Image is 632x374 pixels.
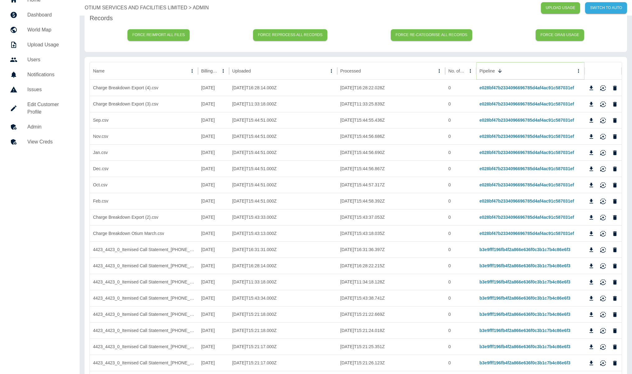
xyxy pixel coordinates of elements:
a: e028bf47b2334096696785d4af4ac91c587031ef [479,231,574,236]
a: b3e9fff196fb4f2a866e636f0c3b1c7b4c86e6f3 [479,296,570,301]
a: b3e9fff196fb4f2a866e636f0c3b1c7b4c86e6f3 [479,279,570,284]
div: 2025-05-14T15:21:18.000Z [229,306,337,322]
div: 0 [445,96,476,112]
button: Reimport [598,164,608,174]
button: Delete [610,213,620,222]
div: Nov.csv [90,128,198,144]
div: 2025-05-14T15:44:51.000Z [229,161,337,177]
div: 4423_4423_0_Itemised Call Statement_25176543.csv [90,322,198,339]
button: Uploaded column menu [327,67,336,75]
button: Delete [610,310,620,319]
div: 0 [445,161,476,177]
div: 0 [445,290,476,306]
div: 2025-07-30T16:28:14.000Z [229,258,337,274]
a: Edit Customer Profile [5,97,75,119]
a: ADMIN [193,4,209,12]
button: Sort [496,67,504,75]
div: 2025-07-30T16:31:36.397Z [337,241,445,258]
a: Upload Usage [5,37,75,52]
a: Notifications [5,67,75,82]
div: 4423_4423_0_Itemised Call Statement_25122632.csv [90,355,198,371]
div: 0 [445,112,476,128]
a: OTIUM SERVICES AND FACILITIES LIMITED [85,4,187,12]
button: Delete [610,83,620,93]
div: 01/12/2024 [198,161,229,177]
button: Delete [610,358,620,368]
a: b3e9fff196fb4f2a866e636f0c3b1c7b4c86e6f3 [479,263,570,268]
button: Delete [610,164,620,174]
div: Uploaded [232,68,251,73]
a: Dashboard [5,7,75,22]
h5: Dashboard [27,11,70,19]
div: 2025-06-17T11:33:18.000Z [229,96,337,112]
button: Force reimport all files [127,29,190,41]
a: e028bf47b2334096696785d4af4ac91c587031ef [479,215,574,220]
div: 01/05/2025 [198,96,229,112]
div: 0 [445,209,476,225]
div: Sep.csv [90,112,198,128]
div: 2025-05-14T15:44:58.392Z [337,193,445,209]
div: 01/01/2025 [198,144,229,161]
a: e028bf47b2334096696785d4af4ac91c587031ef [479,118,574,123]
div: 0 [445,322,476,339]
button: Download [587,180,596,190]
div: 0 [445,177,476,193]
h5: Issues [27,86,70,93]
button: Reimport [598,294,608,303]
button: Delete [610,326,620,335]
div: 4423_4423_0_Itemised Call Statement_25262190.csv [90,258,198,274]
div: 01/10/2024 [198,177,229,193]
a: UPLOAD USAGE [541,2,580,14]
button: Reimport [598,245,608,255]
button: Force re-categorise all records [391,29,473,41]
a: World Map [5,22,75,37]
a: b3e9fff196fb4f2a866e636f0c3b1c7b4c86e6f3 [479,312,570,317]
button: Download [587,148,596,157]
a: b3e9fff196fb4f2a866e636f0c3b1c7b4c86e6f3 [479,360,570,365]
div: 2025-05-14T15:44:51.000Z [229,144,337,161]
button: Reimport [598,342,608,352]
button: Reimport [598,116,608,125]
h5: Admin [27,123,70,131]
button: Force reprocess all records [253,29,328,41]
button: Download [587,197,596,206]
button: Reimport [598,132,608,141]
button: Processed column menu [435,67,444,75]
a: Issues [5,82,75,97]
div: No. of rows [448,68,465,73]
div: 30/07/2025 [198,241,229,258]
h5: Notifications [27,71,70,78]
div: Dec.csv [90,161,198,177]
div: 4423_4423_0_Itemised Call Statement_25246066.csv [90,241,198,258]
div: 4423_4423_0_Itemised Call Statement_25207300.csv [90,290,198,306]
div: 2025-05-14T15:44:51.000Z [229,128,337,144]
button: Reimport [598,358,608,368]
button: Delete [610,132,620,141]
div: 2025-07-30T16:28:14.000Z [229,80,337,96]
div: Charge Breakdown Export (2).csv [90,209,198,225]
button: Reimport [598,148,608,157]
div: 4423_4423_0_Itemised Call Statement_25161685.csv [90,306,198,322]
div: Pipeline [479,68,495,73]
button: Download [587,261,596,271]
div: 2025-06-17T11:34:18.128Z [337,274,445,290]
div: 2025-05-14T15:44:56.686Z [337,128,445,144]
button: Download [587,358,596,368]
button: Delete [610,278,620,287]
div: Charge Breakdown Otium March.csv [90,225,198,241]
div: 01/12/2024 [198,306,229,322]
div: 2025-07-30T16:28:22.215Z [337,258,445,274]
button: SWITCH TO AUTO [585,2,627,14]
div: 2025-07-30T16:28:22.028Z [337,80,445,96]
div: 2025-06-17T11:33:25.839Z [337,96,445,112]
button: Reimport [598,326,608,335]
div: Jan.csv [90,144,198,161]
div: 0 [445,128,476,144]
button: Download [587,342,596,352]
button: Download [587,229,596,238]
div: 0 [445,355,476,371]
div: 2025-05-14T15:21:22.669Z [337,306,445,322]
div: 01/06/2025 [198,80,229,96]
div: 2025-05-14T15:43:18.035Z [337,225,445,241]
